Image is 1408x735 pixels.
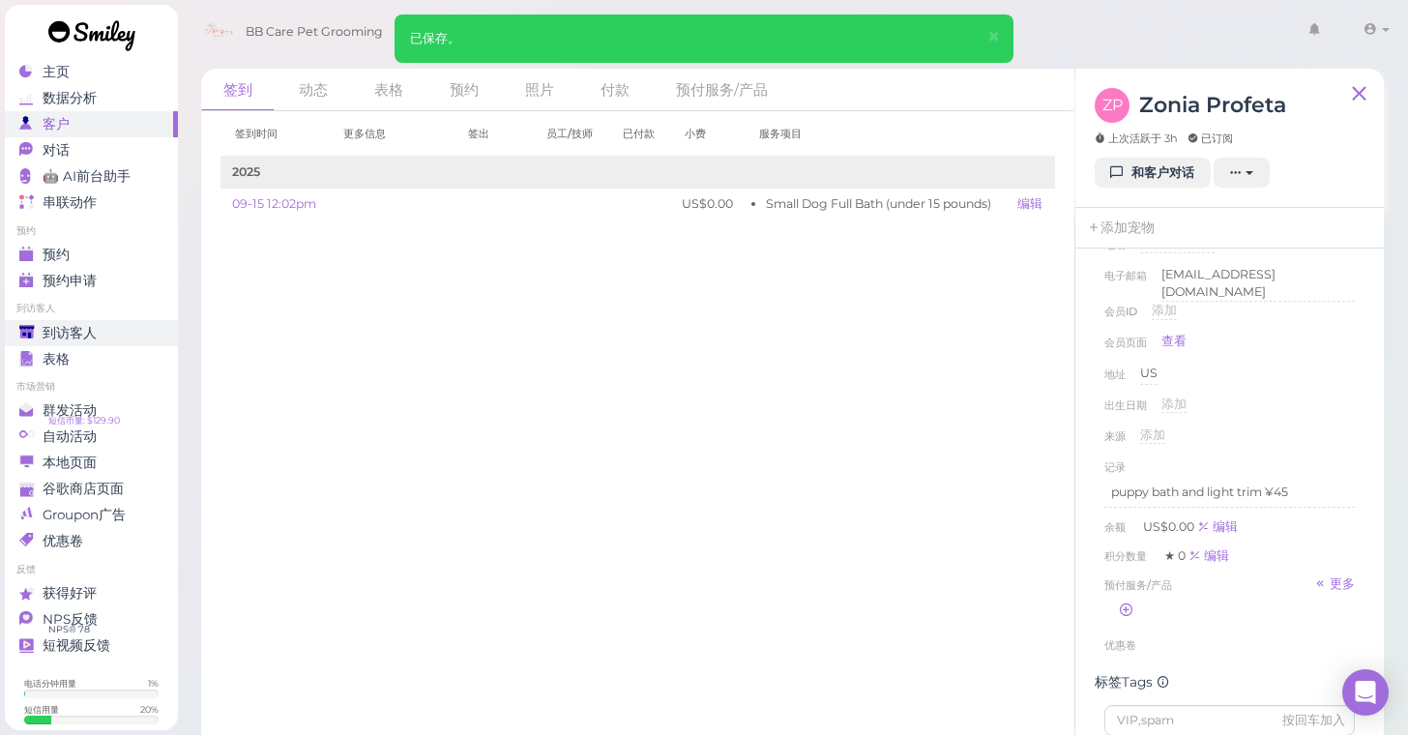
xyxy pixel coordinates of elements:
span: 优惠卷 [43,533,83,549]
span: 上次活跃于 3h [1095,131,1178,146]
span: 主页 [43,64,70,80]
span: NPS反馈 [43,611,98,628]
span: 积分数量 [1104,549,1150,563]
a: 预付服务/产品 [654,69,790,110]
a: 到访客人 [5,320,178,346]
a: 获得好评 [5,580,178,606]
a: Groupon广告 [5,502,178,528]
button: Close [976,15,1012,60]
a: 更多 [1314,575,1355,595]
a: 对话 [5,137,178,163]
span: ★ 0 [1164,548,1188,563]
span: 数据分析 [43,90,97,106]
span: 电子邮箱 [1104,266,1147,302]
span: 电话 [1104,235,1126,266]
div: 记录 [1104,457,1126,477]
th: 小费 [670,111,746,157]
span: 串联动作 [43,194,97,211]
div: 1 % [148,677,159,690]
span: 已订阅 [1188,131,1233,146]
span: BB Care Pet Grooming [246,5,383,59]
span: 会员ID [1104,302,1137,333]
a: 编辑 [1017,196,1042,211]
th: 签出 [454,111,532,157]
div: Open Intercom Messenger [1342,669,1389,716]
a: 编辑 [1197,519,1238,534]
span: 谷歌商店页面 [43,481,124,497]
div: US [1140,365,1158,384]
a: 付款 [578,69,652,110]
a: 动态 [277,69,350,110]
span: × [987,23,1000,50]
a: 表格 [5,346,178,372]
a: 本地页面 [5,450,178,476]
span: 客户 [43,116,70,132]
a: 编辑 [1188,548,1229,563]
div: 20 % [140,703,159,716]
div: 短信用量 [24,703,59,716]
a: 表格 [352,69,425,110]
li: 预约 [5,224,178,238]
li: 反馈 [5,563,178,576]
span: 来源 [1104,426,1126,457]
a: 短视频反馈 [5,632,178,659]
a: 优惠卷 [5,528,178,554]
a: 预约申请 [5,268,178,294]
a: 预约 [5,242,178,268]
div: 电话分钟用量 [24,677,76,690]
a: 签到 [201,69,275,111]
li: Small Dog Full Bath (under 15 pounds) [766,195,994,213]
th: 更多信息 [329,111,454,157]
a: 群发活动 短信币量: $129.90 [5,397,178,424]
b: 2025 [232,164,260,179]
a: 🤖 AI前台助手 [5,163,178,190]
div: 标签Tags [1095,674,1364,691]
span: 短视频反馈 [43,637,110,654]
span: 🤖 AI前台助手 [43,168,131,185]
span: 预约 [43,247,70,263]
a: 自动活动 [5,424,178,450]
span: 优惠卷 [1104,638,1136,652]
div: 按回车加入 [1282,712,1345,729]
span: 添加 [1161,397,1187,411]
span: Groupon广告 [43,507,126,523]
span: 到访客人 [43,325,97,341]
li: 到访客人 [5,302,178,315]
span: 地址 [1104,365,1126,396]
span: ZP [1095,88,1129,123]
td: US$0.00 [670,189,746,220]
a: 串联动作 [5,190,178,216]
span: 对话 [43,142,70,159]
span: NPS® 78 [48,622,90,637]
th: 服务项目 [745,111,1006,157]
span: 预约申请 [43,273,97,289]
a: 和客户对话 [1095,158,1211,189]
th: 已付款 [608,111,670,157]
span: 预付服务/产品 [1104,575,1172,595]
span: US$0.00 [1143,519,1197,534]
span: 添加 [1140,427,1165,442]
a: 谷歌商店页面 [5,476,178,502]
span: 余额 [1104,520,1129,534]
a: 预约 [427,69,501,110]
th: 签到时间 [220,111,329,157]
input: 查询客户 [697,16,885,47]
li: 市场营销 [5,380,178,394]
span: 本地页面 [43,455,97,471]
span: 获得好评 [43,585,97,602]
th: 员工/技师 [532,111,608,157]
span: 出生日期 [1104,396,1147,426]
a: 客户 [5,111,178,137]
span: 群发活动 [43,402,97,419]
a: 添加宠物 [1075,208,1166,249]
a: NPS反馈 NPS® 78 [5,606,178,632]
span: 添加 [1152,303,1177,317]
a: 查看 [1161,333,1187,350]
h3: Zonia Profeta [1139,88,1286,122]
a: 数据分析 [5,85,178,111]
a: 照片 [503,69,576,110]
span: 表格 [43,351,70,367]
p: puppy bath and light trim ¥45 [1111,484,1348,501]
span: 短信币量: $129.90 [48,413,120,428]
